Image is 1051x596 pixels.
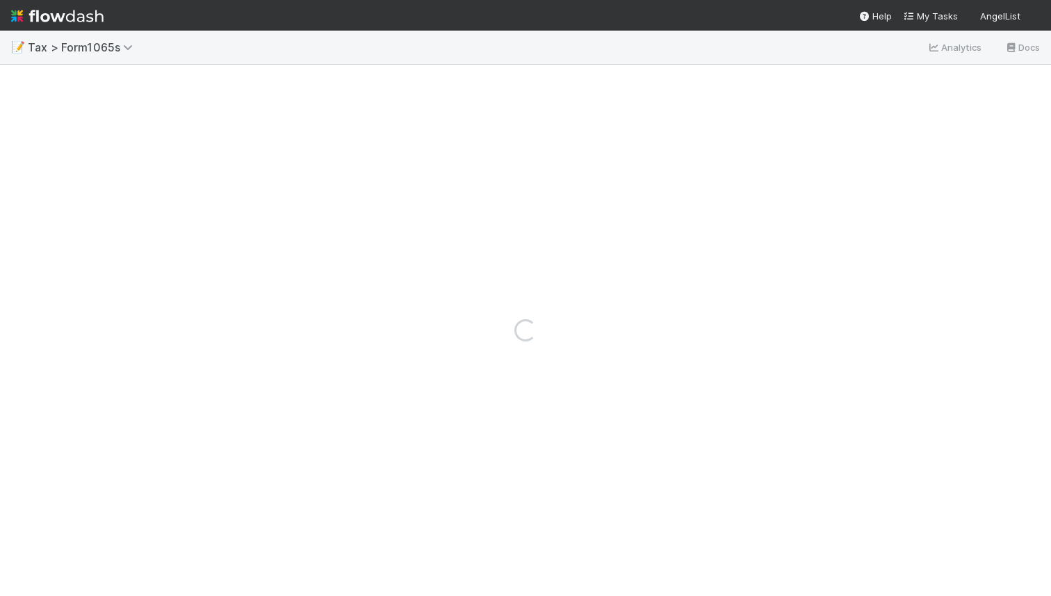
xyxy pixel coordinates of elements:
img: logo-inverted-e16ddd16eac7371096b0.svg [11,4,104,28]
span: AngelList [980,10,1020,22]
span: 📝 [11,41,25,53]
div: Help [858,9,892,23]
a: Analytics [927,39,982,56]
a: Docs [1004,39,1040,56]
span: My Tasks [903,10,958,22]
img: avatar_0a9e60f7-03da-485c-bb15-a40c44fcec20.png [1026,10,1040,24]
span: Tax > Form1065s [28,40,140,54]
a: My Tasks [903,9,958,23]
